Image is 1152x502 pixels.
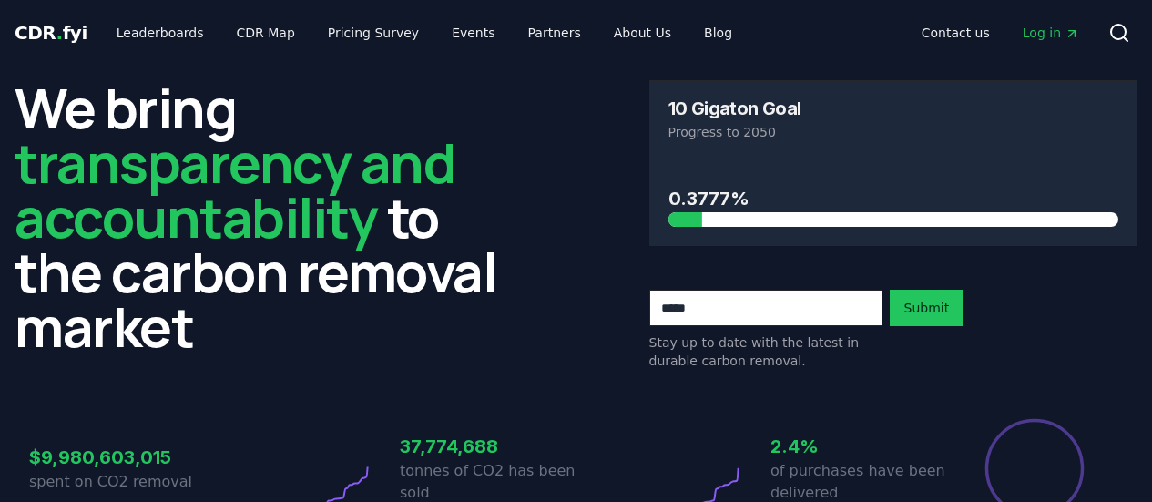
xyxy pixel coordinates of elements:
[668,123,1119,141] p: Progress to 2050
[770,433,947,460] h3: 2.4%
[907,16,1004,49] a: Contact us
[29,471,206,493] p: spent on CO2 removal
[689,16,747,49] a: Blog
[668,185,1119,212] h3: 0.3777%
[907,16,1094,49] nav: Main
[1023,24,1079,42] span: Log in
[15,125,454,254] span: transparency and accountability
[514,16,596,49] a: Partners
[400,433,576,460] h3: 37,774,688
[102,16,747,49] nav: Main
[313,16,433,49] a: Pricing Survey
[437,16,509,49] a: Events
[668,99,801,118] h3: 10 Gigaton Goal
[15,80,504,353] h2: We bring to the carbon removal market
[1008,16,1094,49] a: Log in
[599,16,686,49] a: About Us
[102,16,219,49] a: Leaderboards
[15,20,87,46] a: CDR.fyi
[649,333,882,370] p: Stay up to date with the latest in durable carbon removal.
[890,290,964,326] button: Submit
[222,16,310,49] a: CDR Map
[56,22,63,44] span: .
[15,22,87,44] span: CDR fyi
[29,444,206,471] h3: $9,980,603,015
